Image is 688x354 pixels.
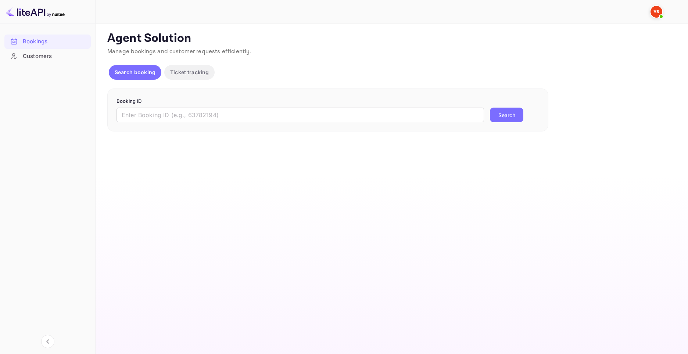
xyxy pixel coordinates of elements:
[4,35,91,48] a: Bookings
[4,35,91,49] div: Bookings
[107,48,251,55] span: Manage bookings and customer requests efficiently.
[117,98,539,105] p: Booking ID
[651,6,662,18] img: Yandex Support
[23,52,87,61] div: Customers
[6,6,65,18] img: LiteAPI logo
[490,108,523,122] button: Search
[41,335,54,348] button: Collapse navigation
[23,37,87,46] div: Bookings
[115,68,155,76] p: Search booking
[117,108,484,122] input: Enter Booking ID (e.g., 63782194)
[4,49,91,63] a: Customers
[107,31,675,46] p: Agent Solution
[170,68,209,76] p: Ticket tracking
[4,49,91,64] div: Customers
